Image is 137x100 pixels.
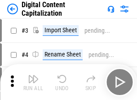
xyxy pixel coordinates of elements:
img: Settings menu [119,4,130,14]
div: Digital Content Capitalization [22,0,104,17]
span: # 3 [22,27,28,34]
img: Support [107,5,115,13]
div: pending... [84,27,110,34]
span: # 4 [22,51,28,58]
div: pending... [88,52,114,58]
div: Rename Sheet [43,49,83,60]
div: Import Sheet [43,25,79,36]
img: Back [7,4,18,14]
